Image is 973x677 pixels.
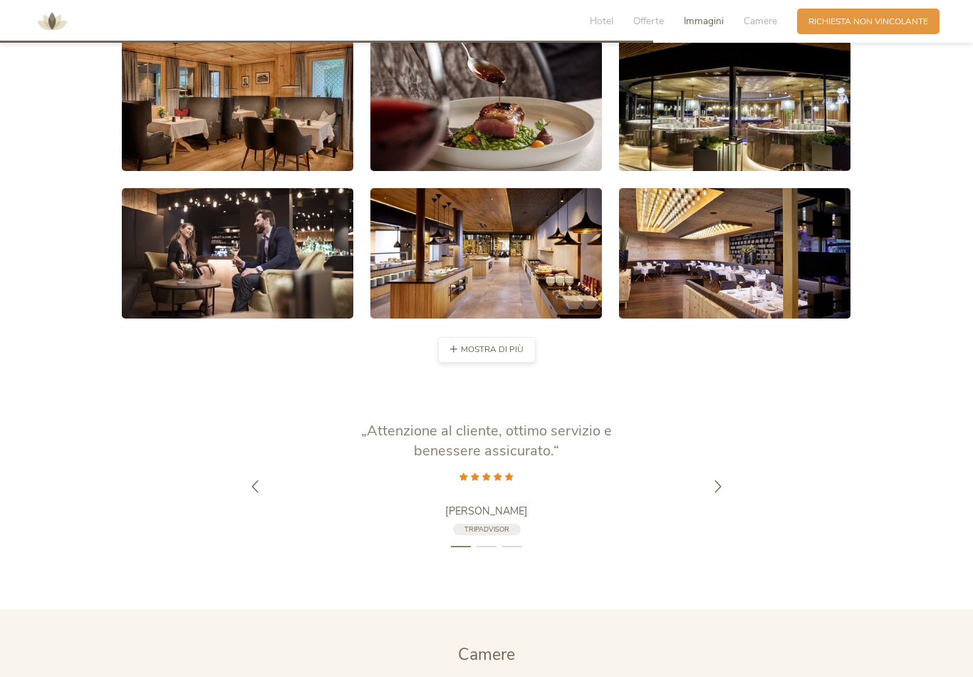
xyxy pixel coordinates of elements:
span: „Attenzione al cliente, ottimo servizio e benessere assicurato.“ [361,421,612,460]
span: Immagini [684,14,724,28]
span: Tripadvisor [464,524,509,534]
a: AMONTI & LUNARIS Wellnessresort [31,17,73,25]
span: Camere [458,644,515,666]
a: [PERSON_NAME] [344,504,629,518]
a: Tripadvisor [453,524,521,536]
span: [PERSON_NAME] [445,504,528,518]
span: Offerte [633,14,664,28]
span: mostra di più [461,343,524,356]
span: Richiesta non vincolante [808,16,928,28]
span: Hotel [590,14,613,28]
span: Camere [744,14,777,28]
